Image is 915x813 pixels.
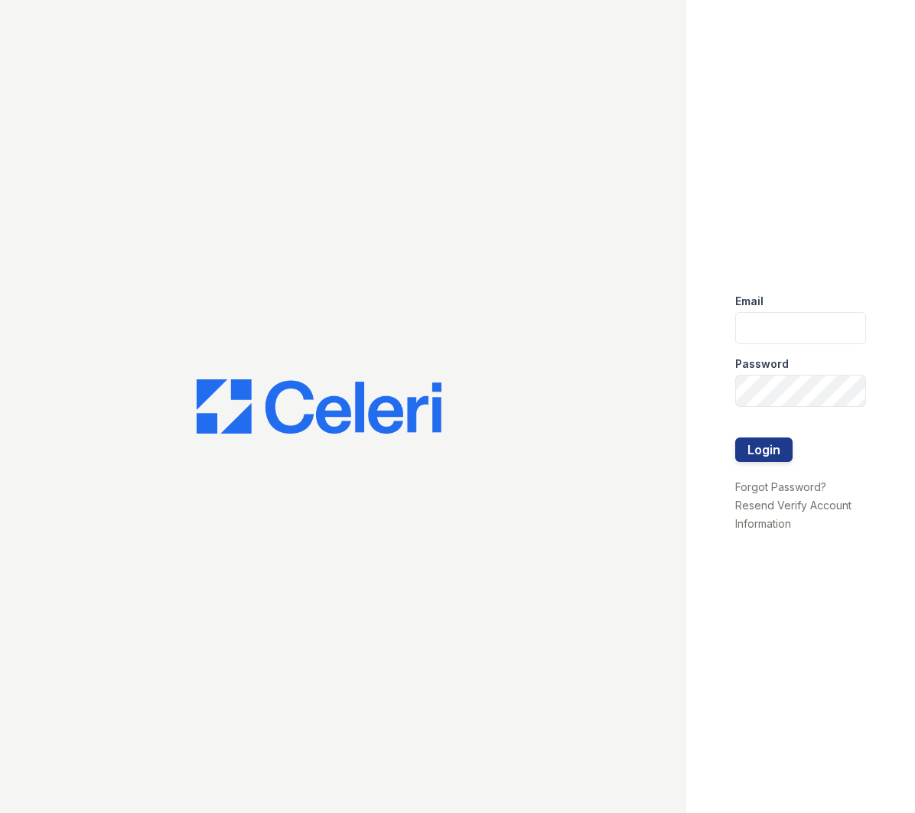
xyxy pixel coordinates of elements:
a: Resend Verify Account Information [735,499,852,530]
label: Password [735,356,789,372]
label: Email [735,294,764,309]
button: Login [735,437,793,462]
a: Forgot Password? [735,480,826,493]
img: CE_Logo_Blue-a8612792a0a2168367f1c8372b55b34899dd931a85d93a1a3d3e32e68fde9ad4.png [197,379,441,434]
